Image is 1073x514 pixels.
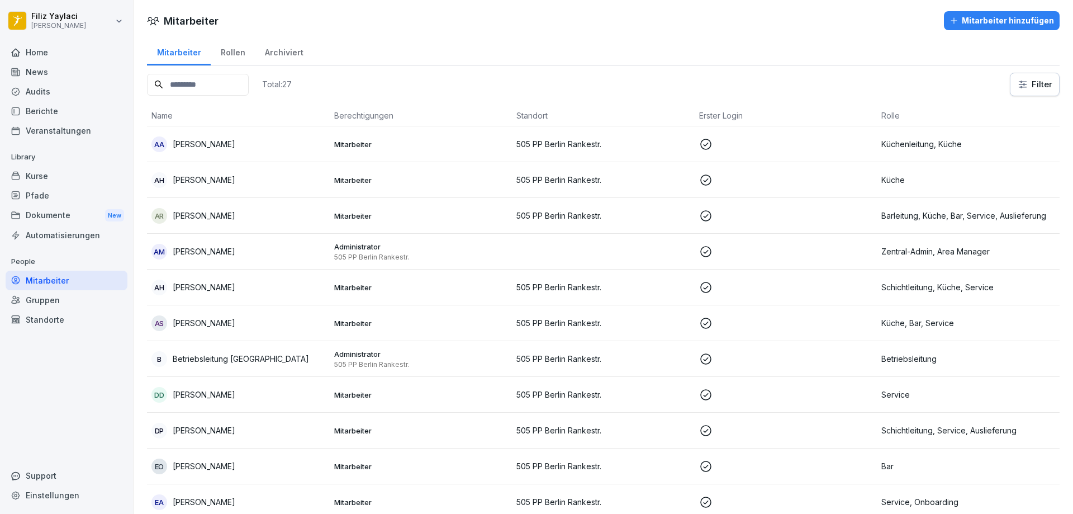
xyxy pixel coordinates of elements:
[516,353,690,365] p: 505 PP Berlin Rankestr.
[173,246,235,257] p: [PERSON_NAME]
[6,205,127,226] a: DokumenteNew
[949,15,1054,27] div: Mitarbeiter hinzufügen
[881,138,1055,150] p: Küchenleitung, Küche
[164,13,219,29] h1: Mitarbeiter
[173,425,235,436] p: [PERSON_NAME]
[31,22,86,30] p: [PERSON_NAME]
[151,315,167,331] div: AS
[6,43,127,62] a: Home
[881,353,1055,365] p: Betriebsleitung
[881,281,1055,293] p: Schichtleitung, Küche, Service
[334,497,508,507] p: Mitarbeiter
[516,317,690,329] p: 505 PP Berlin Rankestr.
[6,82,127,101] a: Audits
[31,12,86,21] p: Filiz Yaylaci
[516,138,690,150] p: 505 PP Berlin Rankestr.
[334,282,508,293] p: Mitarbeiter
[516,174,690,186] p: 505 PP Berlin Rankestr.
[881,425,1055,436] p: Schichtleitung, Service, Auslieferung
[147,105,330,126] th: Name
[6,62,127,82] a: News
[334,461,508,471] p: Mitarbeiter
[516,460,690,472] p: 505 PP Berlin Rankestr.
[151,387,167,403] div: DD
[516,425,690,436] p: 505 PP Berlin Rankestr.
[1017,79,1052,90] div: Filter
[147,37,211,65] a: Mitarbeiter
[6,148,127,166] p: Library
[334,175,508,185] p: Mitarbeiter
[1010,73,1059,96] button: Filter
[330,105,512,126] th: Berechtigungen
[695,105,877,126] th: Erster Login
[881,246,1055,257] p: Zentral-Admin, Area Manager
[151,280,167,295] div: AH
[881,389,1055,400] p: Service
[6,186,127,205] a: Pfade
[173,317,235,329] p: [PERSON_NAME]
[334,360,508,369] p: 505 PP Berlin Rankestr.
[6,290,127,310] a: Gruppen
[6,225,127,245] a: Automatisierungen
[334,426,508,436] p: Mitarbeiter
[881,317,1055,329] p: Küche, Bar, Service
[6,253,127,271] p: People
[173,138,235,150] p: [PERSON_NAME]
[6,310,127,329] a: Standorte
[173,353,309,365] p: Betriebsleitung [GEOGRAPHIC_DATA]
[6,485,127,505] a: Einstellungen
[151,423,167,438] div: DP
[173,281,235,293] p: [PERSON_NAME]
[334,139,508,149] p: Mitarbeiter
[944,11,1060,30] button: Mitarbeiter hinzufügen
[151,136,167,152] div: AA
[516,496,690,508] p: 505 PP Berlin Rankestr.
[877,105,1060,126] th: Rolle
[334,253,508,262] p: 505 PP Berlin Rankestr.
[151,459,167,474] div: EO
[881,174,1055,186] p: Küche
[6,205,127,226] div: Dokumente
[6,466,127,485] div: Support
[512,105,695,126] th: Standort
[173,174,235,186] p: [PERSON_NAME]
[334,390,508,400] p: Mitarbeiter
[334,349,508,359] p: Administrator
[6,101,127,121] a: Berichte
[173,210,235,221] p: [PERSON_NAME]
[151,494,167,510] div: EA
[151,351,167,367] div: B
[6,271,127,290] a: Mitarbeiter
[173,496,235,508] p: [PERSON_NAME]
[211,37,255,65] a: Rollen
[881,496,1055,508] p: Service, Onboarding
[151,244,167,260] div: AM
[516,389,690,400] p: 505 PP Berlin Rankestr.
[151,172,167,188] div: AH
[334,211,508,221] p: Mitarbeiter
[334,242,508,252] p: Administrator
[6,166,127,186] a: Kurse
[881,210,1055,221] p: Barleitung, Küche, Bar, Service, Auslieferung
[105,209,124,222] div: New
[881,460,1055,472] p: Bar
[516,210,690,221] p: 505 PP Berlin Rankestr.
[516,281,690,293] p: 505 PP Berlin Rankestr.
[6,121,127,140] a: Veranstaltungen
[255,37,313,65] a: Archiviert
[173,389,235,400] p: [PERSON_NAME]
